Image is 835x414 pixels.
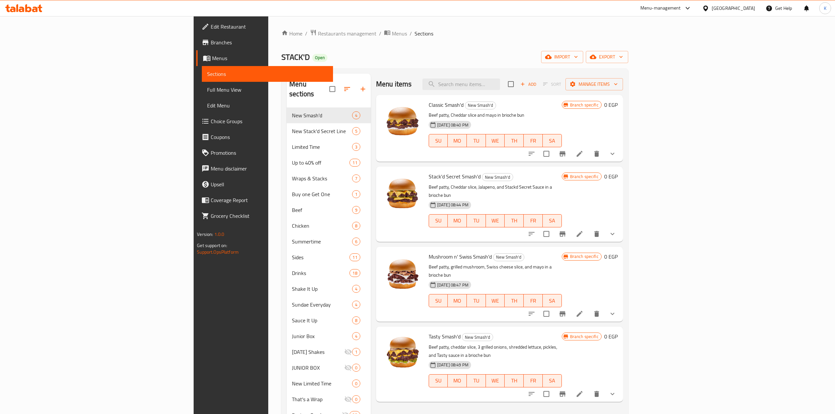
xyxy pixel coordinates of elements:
[608,310,616,318] svg: Show Choices
[352,111,360,119] div: items
[352,174,360,182] div: items
[450,376,464,385] span: MO
[486,134,505,147] button: WE
[287,171,371,186] div: Wraps & Stacks7
[197,248,239,256] a: Support.OpsPlatform
[524,134,543,147] button: FR
[352,317,360,324] span: 8
[493,253,524,261] div: New Smash'd
[292,269,349,277] div: Drinks
[292,348,344,356] div: Ramadan Shakes
[469,376,483,385] span: TU
[489,216,502,225] span: WE
[469,136,483,146] span: TU
[287,360,371,376] div: JUNIOR BOX0
[352,380,360,387] span: 0
[196,208,333,224] a: Grocery Checklist
[429,374,448,387] button: SU
[292,379,352,387] span: New Limited Time
[202,66,333,82] a: Sections
[604,252,618,261] h6: 0 EGP
[287,218,371,234] div: Chicken8
[292,174,352,182] span: Wraps & Stacks
[469,296,483,306] span: TU
[352,127,360,135] div: items
[507,296,521,306] span: TH
[467,294,486,307] button: TU
[287,312,371,328] div: Sauce It Up8
[292,190,352,198] div: Buy one Get One
[349,269,360,277] div: items
[576,150,584,158] a: Edit menu item
[448,294,467,307] button: MO
[352,365,360,371] span: 0
[555,386,570,402] button: Branch-specific-item
[539,387,553,401] span: Select to update
[325,82,339,96] span: Select all sections
[462,333,493,341] span: New Smash'd
[292,316,352,324] span: Sauce It Up
[352,302,360,308] span: 4
[435,202,471,208] span: [DATE] 08:44 PM
[545,216,559,225] span: SA
[429,343,562,359] p: Beef patty, cheddar slice, 3 grilled onions, shredded lettuce, pickles, and Tasty sauce in a brio...
[524,306,539,322] button: sort-choices
[355,81,371,97] button: Add section
[196,50,333,66] a: Menus
[505,134,524,147] button: TH
[546,53,578,61] span: import
[486,294,505,307] button: WE
[507,216,521,225] span: TH
[287,297,371,312] div: Sundae Everyday4
[197,230,213,239] span: Version:
[207,70,328,78] span: Sections
[586,51,628,63] button: export
[292,253,349,261] span: Sides
[211,23,328,31] span: Edit Restaurant
[352,175,360,182] span: 7
[518,79,539,89] span: Add item
[505,374,524,387] button: TH
[489,136,502,146] span: WE
[352,112,360,119] span: 4
[287,202,371,218] div: Beef9
[567,173,601,180] span: Branch specific
[429,100,464,110] span: Classic Smash'd
[555,226,570,242] button: Branch-specific-item
[824,5,826,12] span: K
[381,172,423,214] img: Stack'd Secret Smash'd
[292,332,352,340] span: Junior Box
[429,332,461,341] span: Tasty Smash'd
[384,29,407,38] a: Menus
[450,296,464,306] span: MO
[604,172,618,181] h6: 0 EGP
[352,222,360,230] div: items
[567,333,601,340] span: Branch specific
[292,301,352,309] span: Sundae Everyday
[435,362,471,368] span: [DATE] 08:49 PM
[526,136,540,146] span: FR
[352,379,360,387] div: items
[539,147,553,161] span: Select to update
[292,395,344,403] div: That's a Wrap
[429,134,448,147] button: SU
[292,159,349,167] span: Up to 40% off
[519,80,537,88] span: Add
[555,306,570,322] button: Branch-specific-item
[482,173,513,181] span: New Smash'd
[211,149,328,157] span: Promotions
[287,328,371,344] div: Junior Box4
[344,395,352,403] svg: Inactive section
[576,390,584,398] a: Edit menu item
[381,332,423,374] img: Tasty Smash'd
[196,161,333,176] a: Menu disclaimer
[543,294,562,307] button: SA
[196,176,333,192] a: Upsell
[589,386,605,402] button: delete
[352,286,360,292] span: 4
[352,191,360,197] span: 1
[392,30,407,37] span: Menus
